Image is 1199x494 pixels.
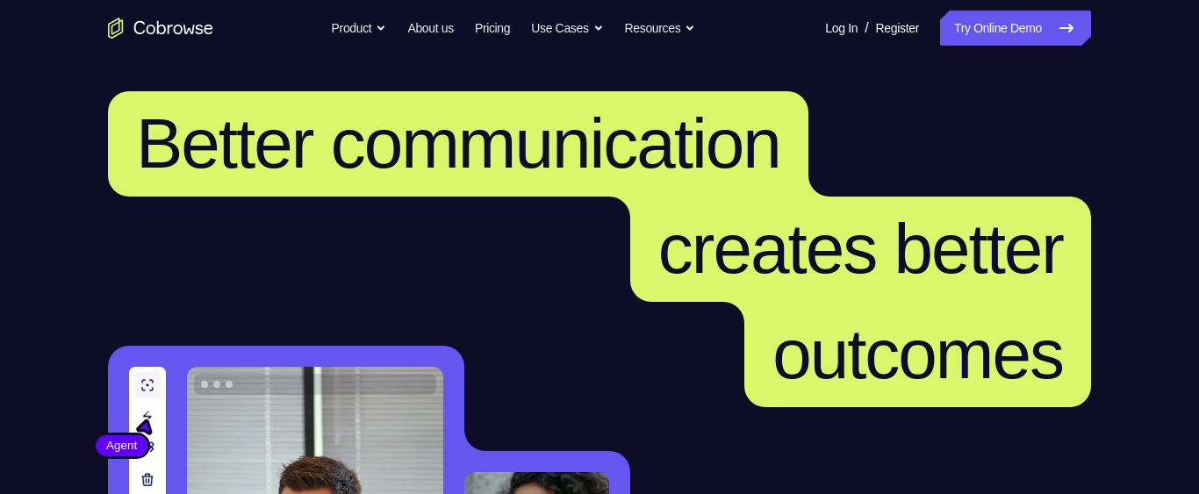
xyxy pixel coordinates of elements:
[407,11,453,46] a: About us
[332,11,387,46] button: Product
[625,11,696,46] button: Resources
[658,210,1063,288] span: creates better
[825,11,858,46] a: Log In
[475,11,510,46] a: Pricing
[531,11,603,46] button: Use Cases
[108,18,213,39] a: Go to the home page
[940,11,1091,46] a: Try Online Demo
[772,315,1063,393] span: outcomes
[96,437,147,455] span: Agent
[876,11,919,46] a: Register
[865,18,868,39] span: /
[136,104,780,183] span: Better communication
